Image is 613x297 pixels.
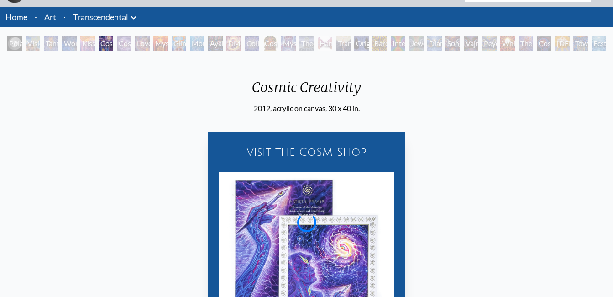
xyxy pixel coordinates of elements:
div: Diamond Being [427,36,442,51]
div: Theologue [299,36,314,51]
div: Cosmic [DEMOGRAPHIC_DATA] [263,36,278,51]
div: Peyote Being [482,36,497,51]
div: 2012, acrylic on canvas, 30 x 40 in. [245,103,368,114]
div: Polar Unity Spiral [7,36,22,51]
div: Mysteriosa 2 [153,36,168,51]
div: Mystic Eye [281,36,296,51]
div: Cosmic Creativity [245,79,368,103]
div: Glimpsing the Empyrean [172,36,186,51]
div: Transfiguration [336,36,351,51]
div: Love is a Cosmic Force [135,36,150,51]
div: Cosmic Artist [117,36,131,51]
div: Original Face [354,36,369,51]
li: · [31,7,41,27]
div: Cosmic Consciousness [537,36,551,51]
li: · [60,7,69,27]
div: Toward the One [573,36,588,51]
div: Bardo Being [372,36,387,51]
div: White Light [500,36,515,51]
div: Ayahuasca Visitation [208,36,223,51]
div: Hands that See [318,36,332,51]
div: Monochord [190,36,204,51]
div: DMT - The Spirit Molecule [226,36,241,51]
div: Song of Vajra Being [445,36,460,51]
div: Kiss of the [MEDICAL_DATA] [80,36,95,51]
div: The Great Turn [519,36,533,51]
div: Ecstasy [592,36,606,51]
div: Vajra Being [464,36,478,51]
div: Visionary Origin of Language [26,36,40,51]
div: Collective Vision [245,36,259,51]
div: Interbeing [391,36,405,51]
div: Cosmic Creativity [99,36,113,51]
a: Home [5,12,27,22]
a: Transcendental [73,11,128,23]
a: Visit the CoSM Shop [214,138,400,167]
div: [DEMOGRAPHIC_DATA] [555,36,570,51]
a: Art [44,11,56,23]
div: Jewel Being [409,36,424,51]
div: Wonder [62,36,77,51]
div: Tantra [44,36,58,51]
